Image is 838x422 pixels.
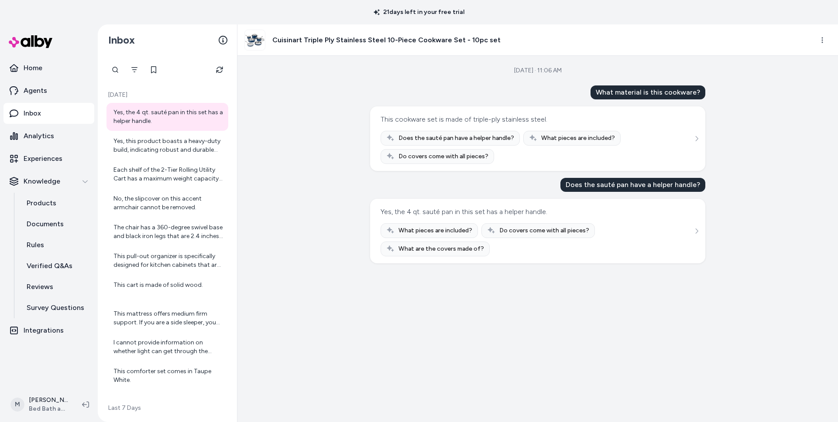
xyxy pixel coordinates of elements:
[106,247,228,275] a: This pull-out organizer is specifically designed for kitchen cabinets that are 9 inches or wider....
[272,35,501,45] h3: Cuisinart Triple Ply Stainless Steel 10-Piece Cookware Set - 10pc set
[3,320,94,341] a: Integrations
[126,61,143,78] button: Filter
[106,362,228,390] a: This comforter set comes in Taupe White.
[3,103,94,124] a: Inbox
[106,91,228,99] p: [DATE]
[24,108,41,119] p: Inbox
[18,297,94,318] a: Survey Questions
[24,176,60,187] p: Knowledge
[398,152,488,161] span: Do covers come with all pieces?
[591,85,705,99] div: What material is this cookware?
[10,398,24,412] span: M
[24,85,47,96] p: Agents
[24,153,62,164] p: Experiences
[113,252,223,269] div: This pull-out organizer is specifically designed for kitchen cabinets that are 9 inches or wider....
[29,405,68,413] span: Bed Bath and Beyond
[691,133,702,144] button: See more
[113,108,223,126] div: Yes, the 4 qt. sauté pan in this set has a helper handle.
[113,166,223,183] div: Each shelf of the 2-Tier Rolling Utility Cart has a maximum weight capacity of 22 lbs.
[18,193,94,214] a: Products
[106,218,228,246] a: The chair has a 360-degree swivel base and black iron legs that are 2.4 inches high.
[106,276,228,303] a: This cart is made of solid wood.
[3,126,94,146] a: Analytics
[18,235,94,255] a: Rules
[18,276,94,297] a: Reviews
[106,132,228,160] a: Yes, this product boasts a heavy-duty build, indicating robust and durable construction. This ens...
[113,194,223,212] div: No, the slipcover on this accent armchair cannot be removed.
[27,219,64,229] p: Documents
[24,131,54,141] p: Analytics
[27,303,84,313] p: Survey Questions
[3,171,94,192] button: Knowledge
[106,404,228,412] p: Last 7 Days
[27,198,56,208] p: Products
[381,113,547,126] div: This cookware set is made of triple-ply stainless steel.
[368,8,470,17] p: 21 days left in your free trial
[106,333,228,361] a: I cannot provide information on whether light can get through the shower curtain. Is there anythi...
[9,35,52,48] img: alby Logo
[106,103,228,131] a: Yes, the 4 qt. sauté pan in this set has a helper handle.
[3,80,94,101] a: Agents
[541,134,615,143] span: What pieces are included?
[18,255,94,276] a: Verified Q&As
[27,282,53,292] p: Reviews
[113,310,223,327] div: This mattress offers medium firm support. If you are a side sleeper, you might prefer a softer ma...
[245,30,265,50] img: Cuisinart-Triply-Stainless-Steel-10-Piece-Cookware-Set.jpg
[108,34,135,47] h2: Inbox
[106,160,228,188] a: Each shelf of the 2-Tier Rolling Utility Cart has a maximum weight capacity of 22 lbs.
[398,245,484,253] span: What are the covers made of?
[113,281,223,298] div: This cart is made of solid wood.
[106,304,228,332] a: This mattress offers medium firm support. If you are a side sleeper, you might prefer a softer ma...
[691,226,702,236] button: See more
[3,148,94,169] a: Experiences
[3,58,94,78] a: Home
[27,240,44,250] p: Rules
[29,396,68,405] p: [PERSON_NAME]
[106,189,228,217] a: No, the slipcover on this accent armchair cannot be removed.
[211,61,228,78] button: Refresh
[27,261,72,271] p: Verified Q&As
[499,226,589,235] span: Do covers come with all pieces?
[24,63,42,73] p: Home
[113,338,223,356] div: I cannot provide information on whether light can get through the shower curtain. Is there anythi...
[113,137,223,154] div: Yes, this product boasts a heavy-duty build, indicating robust and durable construction. This ens...
[514,66,562,75] div: [DATE] · 11:06 AM
[560,178,705,192] div: Does the sauté pan have a helper handle?
[24,325,64,336] p: Integrations
[113,367,223,385] div: This comforter set comes in Taupe White.
[381,206,547,218] div: Yes, the 4 qt. sauté pan in this set has a helper handle.
[113,223,223,241] div: The chair has a 360-degree swivel base and black iron legs that are 2.4 inches high.
[5,391,75,419] button: M[PERSON_NAME]Bed Bath and Beyond
[18,214,94,235] a: Documents
[398,134,514,143] span: Does the sauté pan have a helper handle?
[398,226,472,235] span: What pieces are included?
